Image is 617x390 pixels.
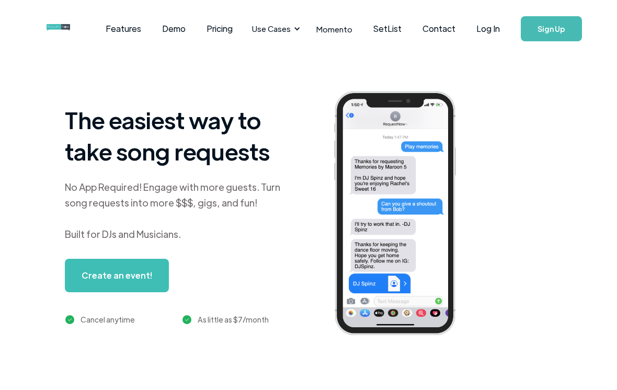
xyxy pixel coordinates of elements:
[466,10,510,47] a: Log In
[521,16,582,41] a: Sign Up
[196,13,243,45] a: Pricing
[412,13,466,45] a: Contact
[198,313,269,326] div: As little as $7/month
[363,13,412,45] a: SetList
[47,18,69,39] a: home
[306,14,363,44] a: Momento
[246,13,303,45] div: Use Cases
[65,104,294,167] h1: The easiest way to take song requests
[95,13,152,45] a: Features
[323,85,482,345] img: iphone screenshot
[65,315,74,324] img: green checkmark
[65,179,294,242] div: No App Required! Engage with more guests. Turn song requests into more $$$, gigs, and fun! Built ...
[182,315,191,324] img: green checkmark
[252,23,291,35] div: Use Cases
[47,24,90,31] img: requestnow logo
[152,13,196,45] a: Demo
[81,313,135,326] div: Cancel anytime
[65,259,169,292] a: Create an event!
